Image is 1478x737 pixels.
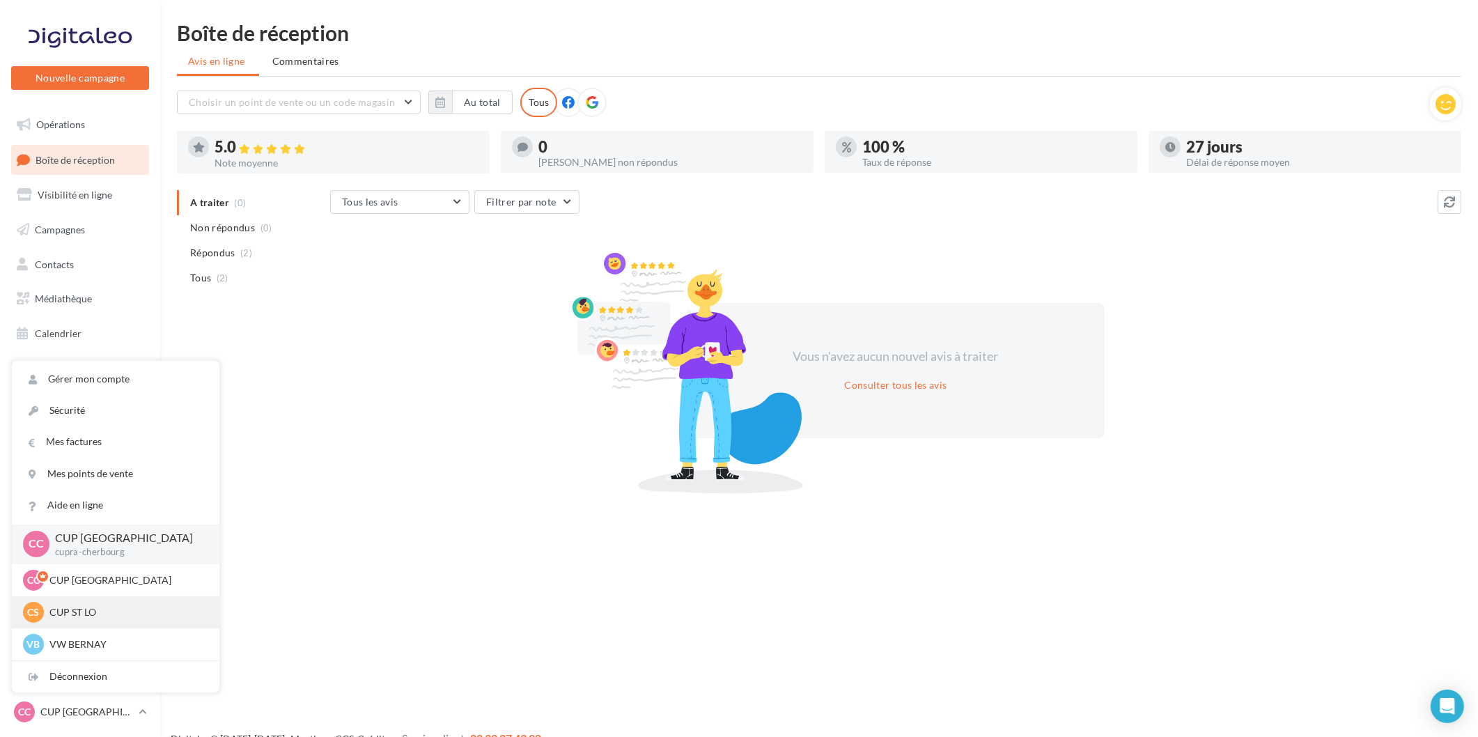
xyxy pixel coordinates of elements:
button: Tous les avis [330,190,469,214]
a: Opérations [8,110,152,139]
span: CC [29,536,44,552]
div: 0 [538,139,802,155]
button: Au total [428,91,513,114]
a: Boîte de réception [8,145,152,175]
a: Campagnes DataOnDemand [8,400,152,441]
p: CUP [GEOGRAPHIC_DATA] [40,705,133,719]
span: (2) [240,247,252,258]
a: Aide en ligne [12,490,219,521]
button: Au total [452,91,513,114]
span: Tous [190,271,211,285]
a: CC CUP [GEOGRAPHIC_DATA] [11,699,149,725]
div: Open Intercom Messenger [1431,690,1464,723]
a: Mes factures [12,426,219,458]
a: Visibilité en ligne [8,180,152,210]
span: VB [27,637,40,651]
div: [PERSON_NAME] non répondus [538,157,802,167]
div: Tous [520,88,557,117]
button: Consulter tous les avis [839,377,952,394]
div: Délai de réponse moyen [1186,157,1450,167]
span: Calendrier [35,327,81,339]
div: Vous n'avez aucun nouvel avis à traiter [776,348,1016,366]
span: Contacts [35,258,74,270]
span: Médiathèque [35,293,92,304]
p: CUP [GEOGRAPHIC_DATA] [49,573,203,587]
a: PLV et print personnalisable [8,354,152,395]
span: Visibilité en ligne [38,189,112,201]
a: Contacts [8,250,152,279]
div: Taux de réponse [862,157,1126,167]
span: CC [27,573,40,587]
span: Tous les avis [342,196,398,208]
div: Déconnexion [12,661,219,692]
span: Boîte de réception [36,153,115,165]
span: Non répondus [190,221,255,235]
button: Choisir un point de vente ou un code magasin [177,91,421,114]
div: 27 jours [1186,139,1450,155]
p: CUP [GEOGRAPHIC_DATA] [55,530,197,546]
span: CC [18,705,31,719]
a: Calendrier [8,319,152,348]
div: 5.0 [215,139,479,155]
p: CUP ST LO [49,605,203,619]
span: (2) [217,272,228,284]
span: Choisir un point de vente ou un code magasin [189,96,395,108]
a: Sécurité [12,395,219,426]
a: Mes points de vente [12,458,219,490]
span: CS [28,605,40,619]
span: PLV et print personnalisable [35,359,143,389]
span: Répondus [190,246,235,260]
button: Filtrer par note [474,190,579,214]
span: Opérations [36,118,85,130]
span: Campagnes [35,224,85,235]
div: Boîte de réception [177,22,1461,43]
div: Note moyenne [215,158,479,168]
p: VW BERNAY [49,637,203,651]
button: Nouvelle campagne [11,66,149,90]
span: (0) [260,222,272,233]
a: Médiathèque [8,284,152,313]
p: cupra-cherbourg [55,546,197,559]
a: Gérer mon compte [12,364,219,395]
span: Commentaires [272,54,339,68]
div: 100 % [862,139,1126,155]
a: Campagnes [8,215,152,245]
